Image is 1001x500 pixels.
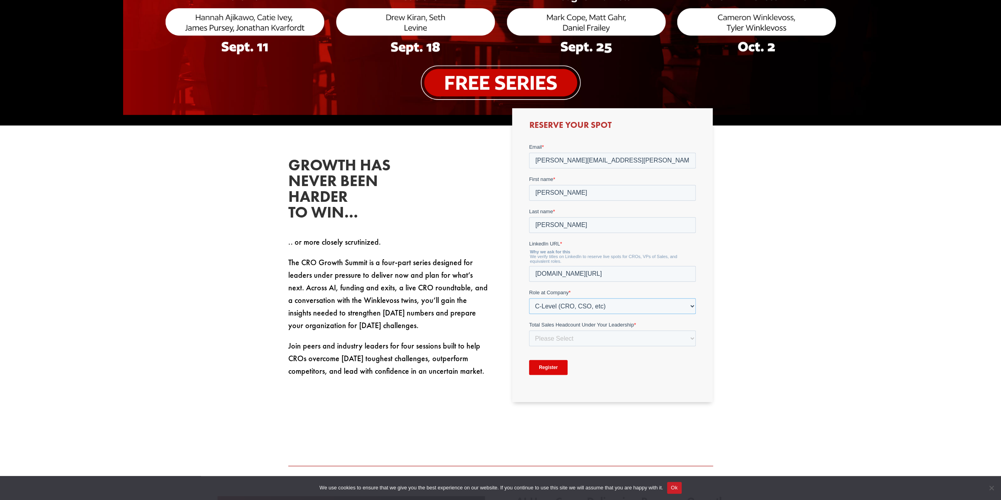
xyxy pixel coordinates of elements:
span: The CRO Growth Summit is a four-part series designed for leaders under pressure to deliver now an... [288,257,488,330]
button: Ok [667,482,682,494]
span: No [987,484,995,492]
iframe: Form 0 [529,143,696,389]
h3: Reserve Your Spot [529,121,696,133]
span: Join peers and industry leaders for four sessions built to help CROs overcome [DATE] toughest cha... [288,341,484,376]
h2: Growth has never been harder to win… [288,157,406,224]
span: We use cookies to ensure that we give you the best experience on our website. If you continue to ... [319,484,663,492]
span: .. or more closely scrutinized. [288,237,381,247]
